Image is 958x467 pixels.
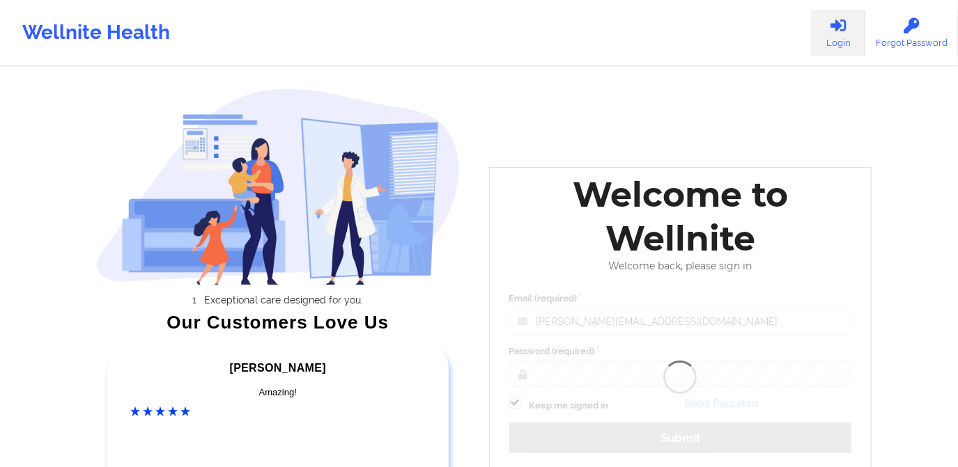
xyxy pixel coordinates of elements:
a: Forgot Password [865,10,958,56]
div: Welcome back, please sign in [500,260,862,272]
div: Amazing! [130,386,426,399]
li: Exceptional care designed for you. [109,294,460,306]
a: Login [811,10,865,56]
div: Welcome to Wellnite [500,173,862,260]
img: wellnite-auth-hero_200.c722682e.png [96,88,460,285]
div: Our Customers Love Us [96,315,460,329]
span: [PERSON_NAME] [230,362,326,374]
